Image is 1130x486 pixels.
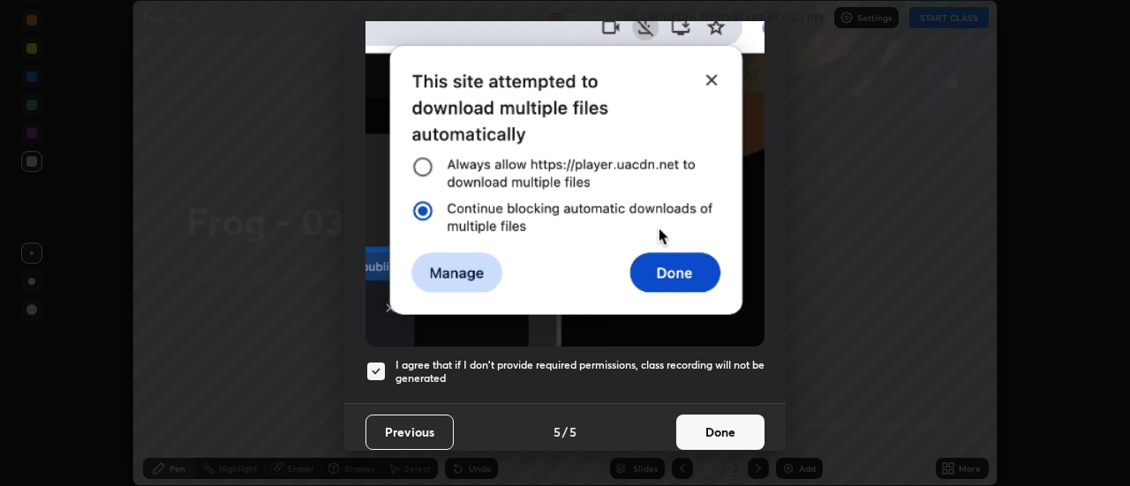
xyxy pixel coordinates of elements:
h4: 5 [569,422,576,441]
h4: 5 [554,422,561,441]
button: Done [676,415,765,450]
h5: I agree that if I don't provide required permissions, class recording will not be generated [395,358,765,385]
button: Previous [365,415,454,450]
h4: / [562,422,568,441]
